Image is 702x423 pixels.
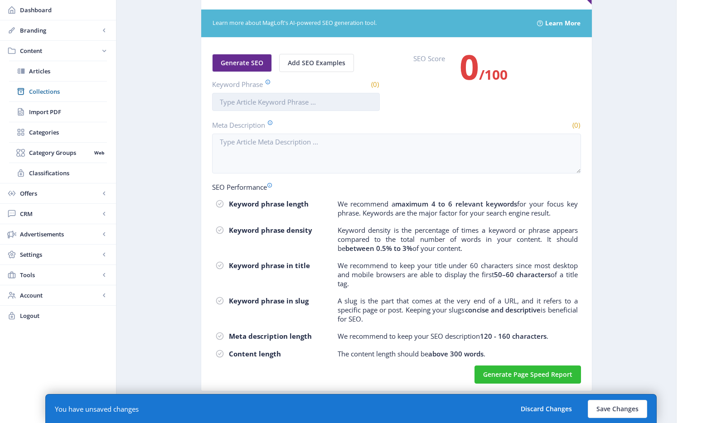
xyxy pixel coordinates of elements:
[338,261,578,288] p: We recommend to keep your title under 60 characters since most desktop and mobile browsers are ab...
[20,230,100,239] span: Advertisements
[480,332,547,341] b: 120 - 160 characters
[338,296,578,323] p: A slug is the part that comes at the very end of a URL, and it refers to a specific page or post....
[545,16,581,30] a: Learn More
[338,226,578,253] p: Keyword density is the percentage of times a keyword or phrase appears compared to the total numb...
[29,87,107,96] span: Collections
[20,250,100,259] span: Settings
[9,122,107,142] a: Categories
[512,400,581,418] button: Discard Changes
[29,128,107,137] span: Categories
[229,261,310,270] strong: Keyword phrase in title
[571,120,581,130] span: (0)
[229,296,309,305] strong: Keyword phrase in slug
[212,79,292,89] label: Keyword Phrase
[20,26,100,35] span: Branding
[221,59,263,67] span: Generate SEO
[395,199,518,208] b: maximum 4 to 6 relevant keywords
[465,305,541,314] b: concise and descriptive
[91,148,107,157] nb-badge: Web
[288,59,345,67] span: Add SEO Examples
[20,209,100,218] span: CRM
[338,349,485,358] p: The content length should be .
[413,54,445,97] label: SEO Score
[20,270,100,279] span: Tools
[9,163,107,183] a: Classifications
[345,244,412,253] b: between 0.5% to 3%
[29,168,107,178] span: Classifications
[29,148,91,157] span: Category Groups
[338,332,548,341] p: We recommend to keep your SEO description .
[212,54,272,72] button: Generate SEO
[494,270,551,279] b: 50–60 characters
[229,226,312,235] strong: Keyword phrase density
[55,404,139,413] div: You have unsaved changes
[20,46,100,55] span: Content
[588,400,647,418] button: Save Changes
[212,93,380,111] input: Type Article Keyword Phrase ...
[279,54,354,72] button: Add SEO Examples
[20,311,109,320] span: Logout
[9,61,107,81] a: Articles
[20,291,100,300] span: Account
[460,58,508,84] h3: /100
[212,120,393,130] label: Meta Description
[9,102,107,122] a: Import PDF
[29,107,107,116] span: Import PDF
[229,349,281,358] strong: Content length
[212,183,581,192] div: SEO Performance
[370,80,380,89] span: (0)
[213,19,527,28] span: Learn more about MagLoft's AI-powered SEO generation tool.
[338,199,578,217] p: We recommend a for your focus key phrase. Keywords are the major factor for your search engine re...
[460,43,479,90] span: 0
[20,5,109,14] span: Dashboard
[229,199,309,208] strong: Keyword phrase length
[229,332,312,341] strong: Meta description length
[474,365,581,384] button: Generate Page Speed Report
[428,349,484,358] b: above 300 words
[9,143,107,163] a: Category GroupsWeb
[20,189,100,198] span: Offers
[9,82,107,101] a: Collections
[29,67,107,76] span: Articles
